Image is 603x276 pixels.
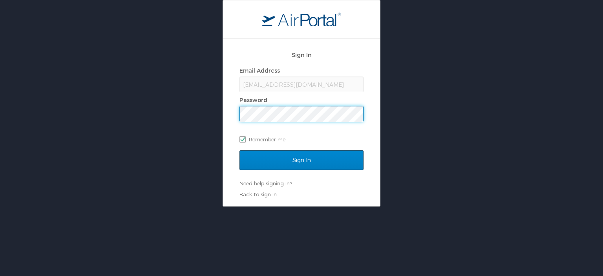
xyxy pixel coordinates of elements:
[262,12,341,26] img: logo
[239,180,292,186] a: Need help signing in?
[239,97,267,103] label: Password
[239,50,364,59] h2: Sign In
[239,150,364,170] input: Sign In
[239,67,280,74] label: Email Address
[239,191,277,197] a: Back to sign in
[239,133,364,145] label: Remember me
